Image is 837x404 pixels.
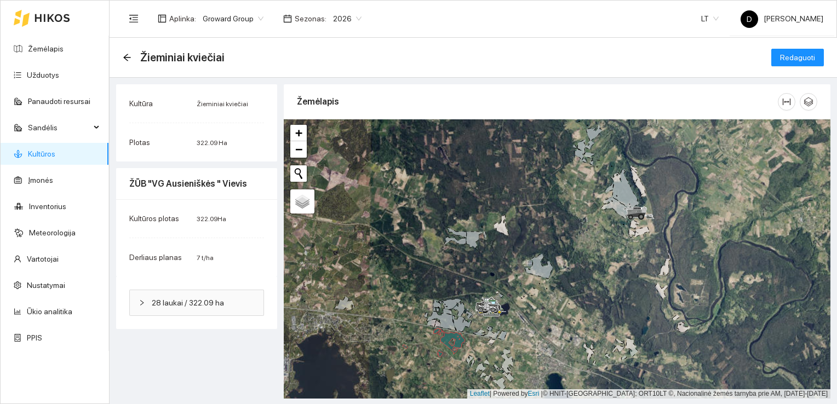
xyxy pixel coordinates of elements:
[129,138,150,147] span: Plotas
[467,389,830,399] div: | Powered by © HNIT-[GEOGRAPHIC_DATA]; ORT10LT ©, Nacionalinė žemės tarnyba prie AM, [DATE]-[DATE]
[290,165,307,182] button: Initiate a new search
[129,168,264,199] div: ŽŪB "VG Ausieniškės " Vievis
[27,307,72,316] a: Ūkio analitika
[28,117,90,138] span: Sandėlis
[197,254,214,262] span: 7 t/ha
[27,281,65,290] a: Nustatymai
[295,126,302,140] span: +
[27,71,59,79] a: Užduotys
[28,44,64,53] a: Žemėlapis
[130,290,263,315] div: 28 laukai / 322.09 ha
[169,13,196,25] span: Aplinka :
[129,253,182,262] span: Derliaus planas
[28,176,53,184] a: Įmonės
[203,10,263,27] span: Groward Group
[290,125,307,141] a: Zoom in
[129,214,179,223] span: Kultūros plotas
[290,189,314,213] a: Layers
[158,14,167,23] span: layout
[123,53,131,62] div: Atgal
[333,10,362,27] span: 2026
[129,99,153,108] span: Kultūra
[778,97,795,106] span: column-width
[197,139,227,147] span: 322.09 Ha
[297,86,778,117] div: Žemėlapis
[290,141,307,158] a: Zoom out
[197,215,226,223] span: 322.09 Ha
[295,13,326,25] span: Sezonas :
[123,53,131,62] span: arrow-left
[28,97,90,106] a: Panaudoti resursai
[701,10,719,27] span: LT
[123,8,145,30] button: menu-fold
[771,49,824,66] button: Redaguoti
[197,100,248,108] span: Žieminiai kviečiai
[528,390,540,397] a: Esri
[780,51,815,64] span: Redaguoti
[747,10,752,28] span: D
[29,202,66,211] a: Inventorius
[295,142,302,156] span: −
[541,390,543,397] span: |
[27,333,42,342] a: PPIS
[741,14,823,23] span: [PERSON_NAME]
[152,297,255,309] span: 28 laukai / 322.09 ha
[470,390,490,397] a: Leaflet
[283,14,292,23] span: calendar
[129,14,139,24] span: menu-fold
[140,49,225,66] span: Žieminiai kviečiai
[778,93,795,111] button: column-width
[139,299,145,306] span: right
[28,149,55,158] a: Kultūros
[29,228,76,237] a: Meteorologija
[27,255,59,263] a: Vartotojai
